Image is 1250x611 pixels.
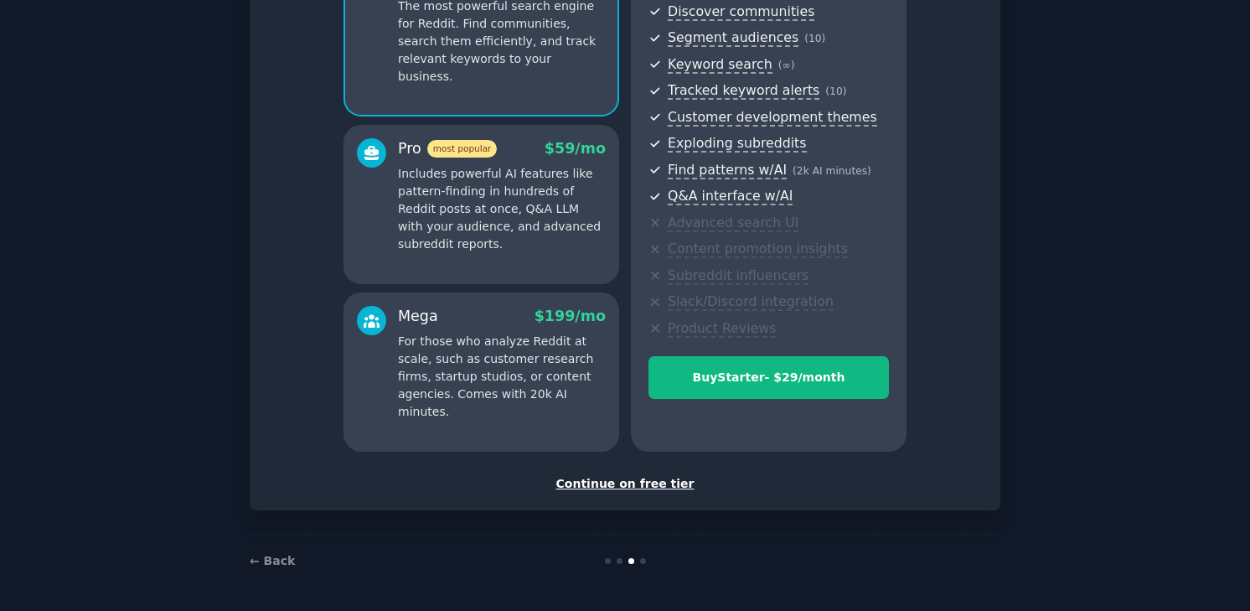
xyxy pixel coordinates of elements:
span: Discover communities [668,3,814,21]
p: Includes powerful AI features like pattern-finding in hundreds of Reddit posts at once, Q&A LLM w... [398,165,606,253]
span: most popular [427,140,498,158]
span: Subreddit influencers [668,267,808,285]
span: Tracked keyword alerts [668,82,819,100]
span: ( 10 ) [825,85,846,97]
span: Content promotion insights [668,241,848,258]
span: Q&A interface w/AI [668,188,793,205]
span: Customer development themes [668,109,877,127]
button: BuyStarter- $29/month [648,356,889,399]
p: For those who analyze Reddit at scale, such as customer research firms, startup studios, or conte... [398,333,606,421]
span: $ 59 /mo [545,140,606,157]
div: Mega [398,306,438,327]
span: Segment audiences [668,29,798,47]
span: Slack/Discord integration [668,293,834,311]
span: ( 10 ) [804,33,825,44]
div: Buy Starter - $ 29 /month [649,369,888,386]
span: Advanced search UI [668,215,798,232]
div: Pro [398,138,497,159]
span: ( 2k AI minutes ) [793,165,871,177]
span: Exploding subreddits [668,135,806,153]
span: ( ∞ ) [778,60,795,71]
span: $ 199 /mo [535,308,606,324]
span: Keyword search [668,56,772,74]
span: Find patterns w/AI [668,162,787,179]
div: Continue on free tier [267,475,983,493]
span: Product Reviews [668,320,776,338]
a: ← Back [250,554,295,567]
